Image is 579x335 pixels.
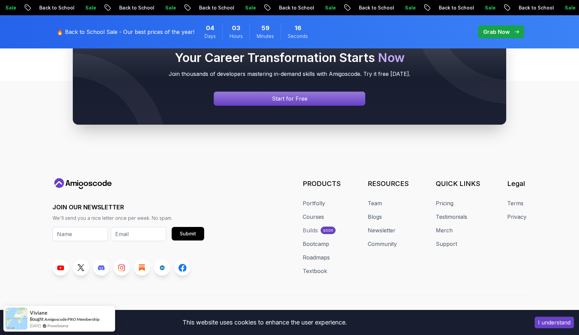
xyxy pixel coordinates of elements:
[239,4,260,11] p: Sale
[319,4,340,11] p: Sale
[303,240,329,248] a: Bootcamp
[272,95,307,103] p: Start for Free
[507,199,523,207] a: Terms
[52,259,69,276] a: Youtube link
[113,4,159,11] p: Back to School
[303,226,318,234] div: Builds
[47,323,68,329] a: ProveSource
[214,91,365,106] a: Signin page
[230,33,243,40] span: Hours
[174,259,191,276] a: Facebook link
[368,199,382,207] a: Team
[180,230,196,237] div: Submit
[113,259,130,276] a: Instagram link
[288,33,308,40] span: Seconds
[507,179,527,188] h3: Legal
[57,28,194,36] p: 🔥 Back to School Sale - Our best prices of the year!
[436,240,457,248] a: Support
[303,213,324,221] a: Courses
[206,23,214,33] span: 4 Days
[368,240,397,248] a: Community
[5,308,27,330] img: provesource social proof notification image
[303,179,341,188] h3: PRODUCTS
[436,226,453,234] a: Merch
[86,70,493,78] p: Join thousands of developers mastering in-demand skills with Amigoscode. Try it free [DATE].
[257,33,274,40] span: Minutes
[33,4,79,11] p: Back to School
[352,4,399,11] p: Back to School
[93,259,109,276] a: Discord link
[205,33,216,40] span: Days
[154,259,170,276] a: LinkedIn link
[399,4,420,11] p: Sale
[323,228,333,233] p: soon
[44,317,100,322] a: Amigoscode PRO Membership
[303,253,330,261] a: Roadmaps
[507,213,527,221] a: Privacy
[193,4,239,11] p: Back to School
[303,199,325,207] a: Portfolly
[52,227,108,241] input: Name
[478,4,500,11] p: Sale
[432,4,478,11] p: Back to School
[295,23,301,33] span: 16 Seconds
[73,259,89,276] a: Twitter link
[512,4,558,11] p: Back to School
[111,227,166,241] input: Email
[30,316,44,322] span: Bought
[134,259,150,276] a: Blog link
[436,213,467,221] a: Testimonials
[52,215,204,222] p: We'll send you a nice letter once per week. No spam.
[232,23,240,33] span: 3 Hours
[159,4,180,11] p: Sale
[86,51,493,64] h2: Your Career Transformation Starts
[52,203,204,212] h3: JOIN OUR NEWSLETTER
[368,179,409,188] h3: RESOURCES
[378,50,405,65] span: Now
[436,179,480,188] h3: QUICK LINKS
[172,227,204,240] button: Submit
[368,213,382,221] a: Blogs
[79,4,101,11] p: Sale
[436,199,453,207] a: Pricing
[535,317,574,328] button: Accept cookies
[368,226,395,234] a: Newsletter
[303,267,327,275] a: Textbook
[483,28,510,36] p: Grab Now
[30,323,41,329] span: [DATE]
[30,310,47,316] span: Viviane
[5,315,524,330] div: This website uses cookies to enhance the user experience.
[273,4,319,11] p: Back to School
[261,23,270,33] span: 59 Minutes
